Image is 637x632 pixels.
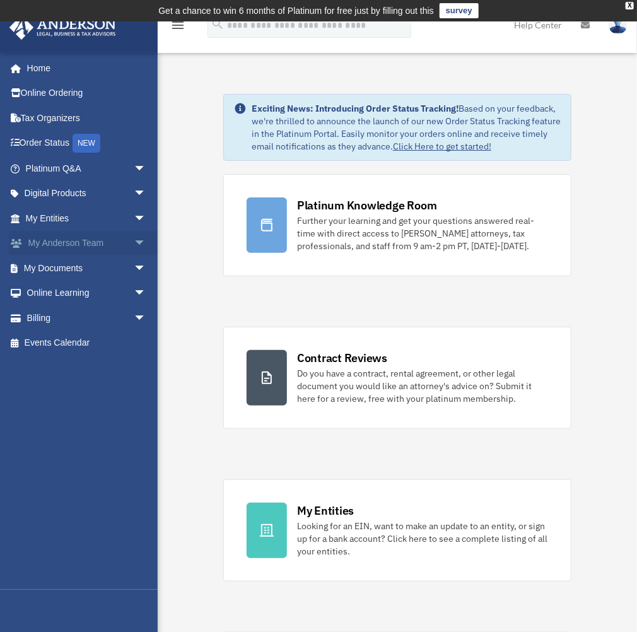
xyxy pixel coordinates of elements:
[170,22,185,33] a: menu
[9,181,165,206] a: Digital Productsarrow_drop_down
[252,103,459,114] strong: Exciting News: Introducing Order Status Tracking!
[223,479,571,582] a: My Entities Looking for an EIN, want to make an update to an entity, or sign up for a bank accoun...
[297,367,548,405] div: Do you have a contract, rental agreement, or other legal document you would like an attorney's ad...
[170,18,185,33] i: menu
[626,2,634,9] div: close
[9,281,165,306] a: Online Learningarrow_drop_down
[297,197,437,213] div: Platinum Knowledge Room
[393,141,491,152] a: Click Here to get started!
[440,3,479,18] a: survey
[9,255,165,281] a: My Documentsarrow_drop_down
[9,105,165,131] a: Tax Organizers
[609,16,628,34] img: User Pic
[9,331,165,356] a: Events Calendar
[134,156,159,182] span: arrow_drop_down
[9,131,165,156] a: Order StatusNEW
[9,56,159,81] a: Home
[211,17,225,31] i: search
[9,156,165,181] a: Platinum Q&Aarrow_drop_down
[297,350,387,366] div: Contract Reviews
[6,15,120,40] img: Anderson Advisors Platinum Portal
[134,255,159,281] span: arrow_drop_down
[134,206,159,231] span: arrow_drop_down
[223,174,571,276] a: Platinum Knowledge Room Further your learning and get your questions answered real-time with dire...
[9,305,165,331] a: Billingarrow_drop_down
[297,520,548,558] div: Looking for an EIN, want to make an update to an entity, or sign up for a bank account? Click her...
[9,81,165,106] a: Online Ordering
[134,181,159,207] span: arrow_drop_down
[134,305,159,331] span: arrow_drop_down
[9,206,165,231] a: My Entitiesarrow_drop_down
[297,503,354,518] div: My Entities
[252,102,561,153] div: Based on your feedback, we're thrilled to announce the launch of our new Order Status Tracking fe...
[158,3,434,18] div: Get a chance to win 6 months of Platinum for free just by filling out this
[134,281,159,307] span: arrow_drop_down
[223,327,571,429] a: Contract Reviews Do you have a contract, rental agreement, or other legal document you would like...
[73,134,100,153] div: NEW
[9,231,165,256] a: My Anderson Teamarrow_drop_down
[297,214,548,252] div: Further your learning and get your questions answered real-time with direct access to [PERSON_NAM...
[134,231,159,257] span: arrow_drop_down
